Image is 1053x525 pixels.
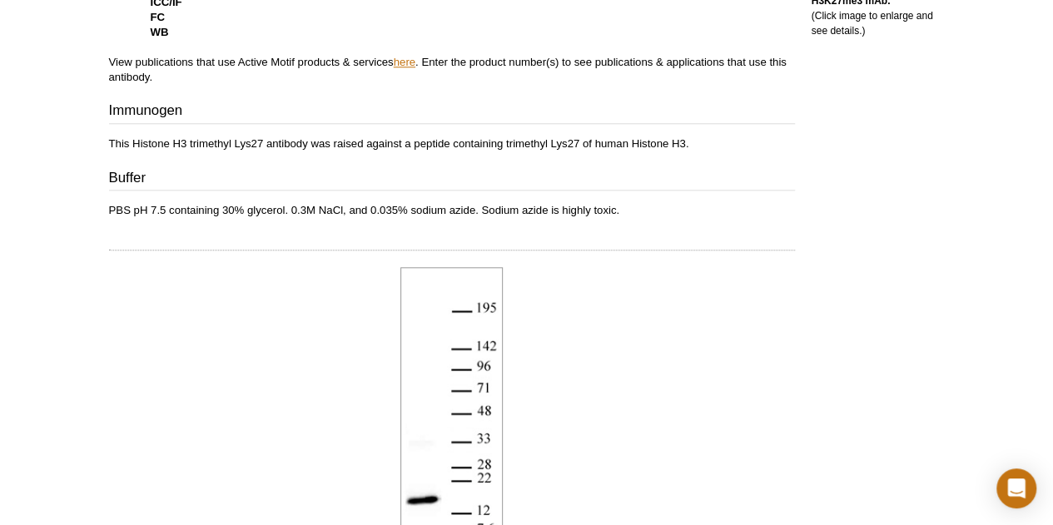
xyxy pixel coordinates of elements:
p: This Histone H3 trimethyl Lys27 antibody was raised against a peptide containing trimethyl Lys27 ... [109,136,795,151]
strong: FC [151,11,166,23]
div: Open Intercom Messenger [996,468,1036,508]
h3: Buffer [109,168,795,191]
a: here [394,56,415,68]
p: PBS pH 7.5 containing 30% glycerol. 0.3M NaCl, and 0.035% sodium azide. Sodium azide is highly to... [109,203,795,218]
strong: WB [151,26,169,38]
h3: Immunogen [109,101,795,124]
